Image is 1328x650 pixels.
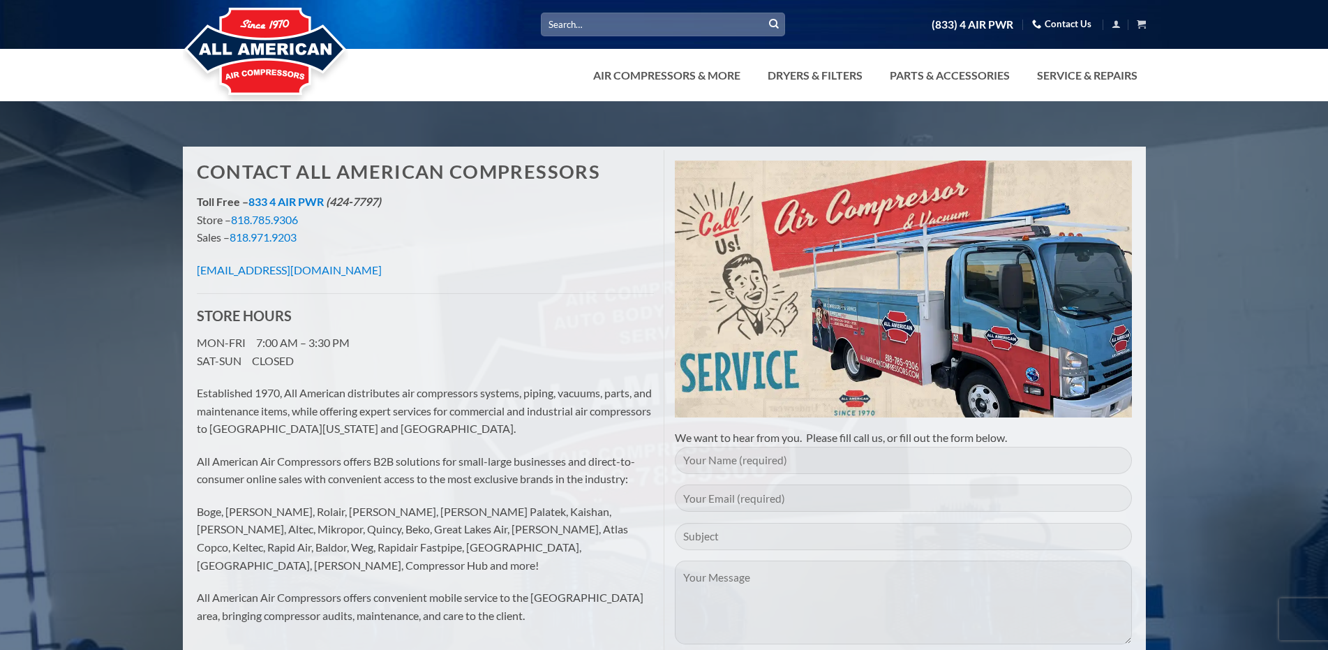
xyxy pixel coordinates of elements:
a: 818.971.9203 [230,230,297,244]
p: We want to hear from you. Please fill call us, or fill out the form below. [675,429,1132,447]
p: All American Air Compressors offers convenient mobile service to the [GEOGRAPHIC_DATA] area, brin... [197,589,654,624]
a: Service & Repairs [1029,61,1146,89]
a: [EMAIL_ADDRESS][DOMAIN_NAME] [197,263,382,276]
p: All American Air Compressors offers B2B solutions for small-large businesses and direct-to-consum... [197,452,654,488]
p: MON-FRI 7:00 AM – 3:30 PM SAT-SUN CLOSED [197,334,654,369]
a: Air Compressors & More [585,61,749,89]
p: Store – Sales – [197,193,654,246]
strong: STORE HOURS [197,307,292,324]
a: Parts & Accessories [881,61,1018,89]
h1: Contact All American Compressors [197,161,654,184]
img: Air Compressor Service [675,161,1132,418]
input: Your Name (required) [675,447,1132,474]
a: Login [1112,15,1121,33]
a: Contact Us [1032,13,1091,35]
button: Submit [763,14,784,35]
a: 818.785.9306 [231,213,298,226]
input: Subject [675,523,1132,550]
strong: Toll Free – [197,195,381,208]
input: Search… [541,13,785,36]
em: (424-7797) [326,195,381,208]
a: 833 4 AIR PWR [248,195,324,208]
input: Your Email (required) [675,485,1132,512]
a: Dryers & Filters [759,61,871,89]
p: Established 1970, All American distributes air compressors systems, piping, vacuums, parts, and m... [197,384,654,438]
a: View cart [1137,15,1146,33]
p: Boge, [PERSON_NAME], Rolair, [PERSON_NAME], [PERSON_NAME] Palatek, Kaishan, [PERSON_NAME], Altec,... [197,503,654,574]
a: (833) 4 AIR PWR [932,13,1013,37]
